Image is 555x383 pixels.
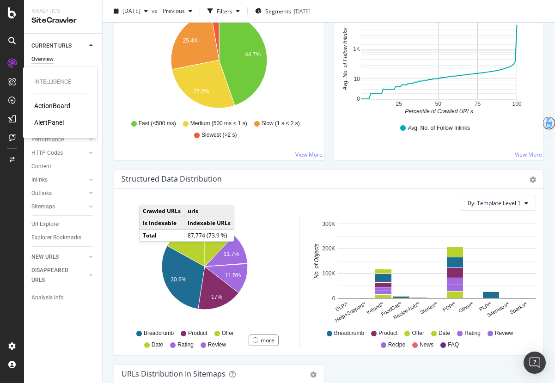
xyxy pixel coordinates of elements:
[144,329,174,337] span: Breadcrumb
[159,7,185,15] span: Previous
[122,8,317,116] svg: A chart.
[222,329,234,337] span: Offer
[110,4,152,18] button: [DATE]
[31,162,96,171] a: Content
[31,188,52,198] div: Outlinks
[31,219,96,229] a: Url Explorer
[31,202,86,212] a: Sitemaps
[31,293,64,303] div: Analysis Info
[486,301,511,318] text: Sitemaps/*
[31,252,59,262] div: NEW URLS
[122,174,222,183] div: Structured Data Distribution
[184,217,234,230] td: Indexable URLs
[139,120,176,128] span: Fast (<500 ms)
[204,4,244,18] button: Filters
[342,28,348,91] text: Avg. No. of Follow Inlinks
[31,15,95,26] div: SiteCrawler
[31,175,86,185] a: Inlinks
[478,301,493,312] text: PLP/*
[31,135,64,145] div: Performance
[322,270,335,277] text: 100K
[31,148,86,158] a: HTTP Codes
[31,135,86,145] a: Performance
[353,46,360,52] text: 1K
[201,131,237,139] span: Slowest (>2 s)
[419,301,439,316] text: Stories/*
[31,266,86,285] a: DISAPPEARED URLS
[322,245,335,252] text: 200K
[171,276,186,283] text: 30.6%
[122,7,140,15] span: 2025 Aug. 16th
[251,4,314,18] button: Segments[DATE]
[405,108,473,115] text: Percentile of Crawled URLs
[509,301,529,316] text: Sparks/*
[357,96,360,102] text: 0
[31,7,95,15] div: Analytics
[380,301,403,317] text: FoodCat/*
[420,341,433,349] span: News
[378,329,397,337] span: Product
[262,120,300,128] span: Slow (1 s < 2 s)
[31,266,78,285] div: DISAPPEARED URLS
[495,329,513,337] span: Review
[208,341,226,349] span: Review
[31,41,86,51] a: CURRENT URLS
[392,301,421,321] text: Recipe-hub/*
[408,124,470,132] span: Avg. No. of Follow Inlinks
[530,176,536,183] div: gear
[124,218,286,325] svg: A chart.
[439,329,450,337] span: Date
[474,101,481,107] text: 75
[152,341,163,349] span: Date
[442,301,457,313] text: PDP/*
[184,229,234,241] td: 87,774 (73.9 %)
[31,148,63,158] div: HTTP Codes
[31,293,96,303] a: Analysis Info
[177,341,194,349] span: Rating
[457,301,475,314] text: Other/*
[34,118,64,127] a: AlertPanel
[313,243,320,279] text: No. of Objects
[34,101,70,110] a: ActionBoard
[388,341,405,349] span: Recipe
[183,37,199,44] text: 25.4%
[512,101,521,107] text: 100
[245,51,261,58] text: 44.7%
[159,4,196,18] button: Previous
[217,7,232,15] div: Filters
[295,151,323,158] a: View More
[342,8,537,116] div: A chart.
[334,301,367,323] text: Help+Support/*
[224,251,239,257] text: 11.7%
[261,336,274,344] div: more
[31,252,86,262] a: NEW URLS
[31,233,81,243] div: Explorer Bookmarks
[31,55,96,64] a: Overview
[31,219,60,229] div: Url Explorer
[294,7,311,15] div: [DATE]
[31,55,54,64] div: Overview
[448,341,459,349] span: FAQ
[334,329,364,337] span: Breadcrumb
[366,301,385,315] text: Ireland/*
[515,151,542,158] a: View More
[122,369,226,378] div: URLs Distribution in Sitemaps
[335,301,349,312] text: DLP/*
[31,175,48,185] div: Inlinks
[332,295,335,302] text: 0
[140,217,184,230] td: Is Indexable
[140,205,184,217] td: Crawled URLs
[322,221,335,227] text: 300K
[188,329,207,337] span: Product
[524,352,546,374] div: Open Intercom Messenger
[468,199,521,207] span: By: Template Level 1
[31,202,55,212] div: Sitemaps
[435,101,441,107] text: 50
[310,371,317,378] div: gear
[265,7,291,15] span: Segments
[193,88,209,95] text: 27.2%
[464,329,481,337] span: Rating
